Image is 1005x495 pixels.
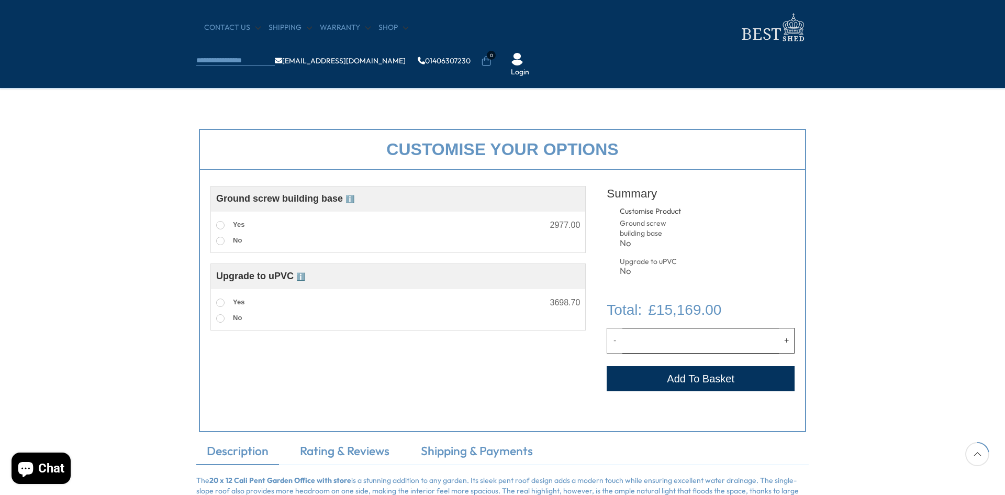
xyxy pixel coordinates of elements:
div: Summary [607,181,795,206]
div: Ground screw building base [620,218,683,239]
a: 0 [481,56,492,67]
div: Upgrade to uPVC [620,257,683,267]
a: Login [511,67,529,78]
a: Shipping & Payments [410,443,543,465]
button: Increase quantity [779,328,795,353]
span: 0 [487,51,496,60]
span: ℹ️ [296,272,305,281]
span: Yes [233,221,244,228]
input: Quantity [622,328,779,353]
a: Shop [378,23,408,33]
a: Shipping [269,23,312,33]
strong: 20 x 12 Cali Pent Garden Office with store [209,476,351,485]
a: [EMAIL_ADDRESS][DOMAIN_NAME] [275,57,406,64]
img: User Icon [511,53,523,65]
span: Ground screw building base [216,193,354,204]
a: Warranty [320,23,371,33]
div: No [620,267,683,276]
span: £15,169.00 [648,299,721,321]
span: No [233,236,242,244]
a: CONTACT US [204,23,261,33]
a: 01406307230 [418,57,471,64]
div: Customise your options [199,129,806,170]
span: ℹ️ [345,195,354,203]
span: Upgrade to uPVC [216,271,305,281]
div: 2977.00 [550,221,580,229]
button: Decrease quantity [607,328,622,353]
div: No [620,239,683,248]
div: Customise Product [620,206,719,217]
span: Yes [233,298,244,306]
span: No [233,314,242,322]
div: 3698.70 [550,299,580,307]
a: Rating & Reviews [289,443,400,465]
a: Description [196,443,279,465]
inbox-online-store-chat: Shopify online store chat [8,453,74,487]
img: logo [735,10,809,45]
